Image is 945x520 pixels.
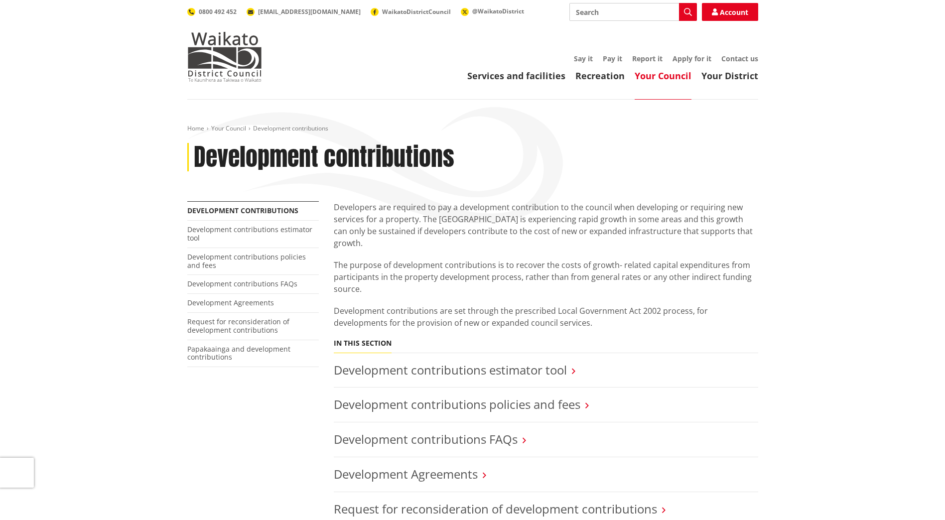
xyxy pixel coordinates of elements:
[253,124,328,132] span: Development contributions
[187,206,298,215] a: Development contributions
[187,298,274,307] a: Development Agreements
[334,339,392,348] h5: In this section
[187,317,289,335] a: Request for reconsideration of development contributions
[472,7,524,15] span: @WaikatoDistrict
[199,7,237,16] span: 0800 492 452
[334,466,478,482] a: Development Agreements
[334,431,518,447] a: Development contributions FAQs
[187,252,306,270] a: Development contributions policies and fees
[635,70,691,82] a: Your Council
[187,124,204,132] a: Home
[187,225,312,243] a: Development contributions estimator tool
[194,143,454,172] h1: Development contributions
[701,70,758,82] a: Your District
[258,7,361,16] span: [EMAIL_ADDRESS][DOMAIN_NAME]
[187,279,297,288] a: Development contributions FAQs
[467,70,565,82] a: Services and facilities
[211,124,246,132] a: Your Council
[187,125,758,133] nav: breadcrumb
[334,305,758,329] p: Development contributions are set through the prescribed Local Government Act 2002 process, for d...
[569,3,697,21] input: Search input
[187,32,262,82] img: Waikato District Council - Te Kaunihera aa Takiwaa o Waikato
[334,259,758,295] p: The purpose of development contributions is to recover the costs of growth- related capital expen...
[461,7,524,15] a: @WaikatoDistrict
[702,3,758,21] a: Account
[603,54,622,63] a: Pay it
[673,54,711,63] a: Apply for it
[574,54,593,63] a: Say it
[334,362,567,378] a: Development contributions estimator tool
[247,7,361,16] a: [EMAIL_ADDRESS][DOMAIN_NAME]
[334,396,580,412] a: Development contributions policies and fees
[187,344,290,362] a: Papakaainga and development contributions
[382,7,451,16] span: WaikatoDistrictCouncil
[575,70,625,82] a: Recreation
[187,7,237,16] a: 0800 492 452
[334,201,758,249] p: Developers are required to pay a development contribution to the council when developing or requi...
[721,54,758,63] a: Contact us
[371,7,451,16] a: WaikatoDistrictCouncil
[632,54,663,63] a: Report it
[334,501,657,517] a: Request for reconsideration of development contributions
